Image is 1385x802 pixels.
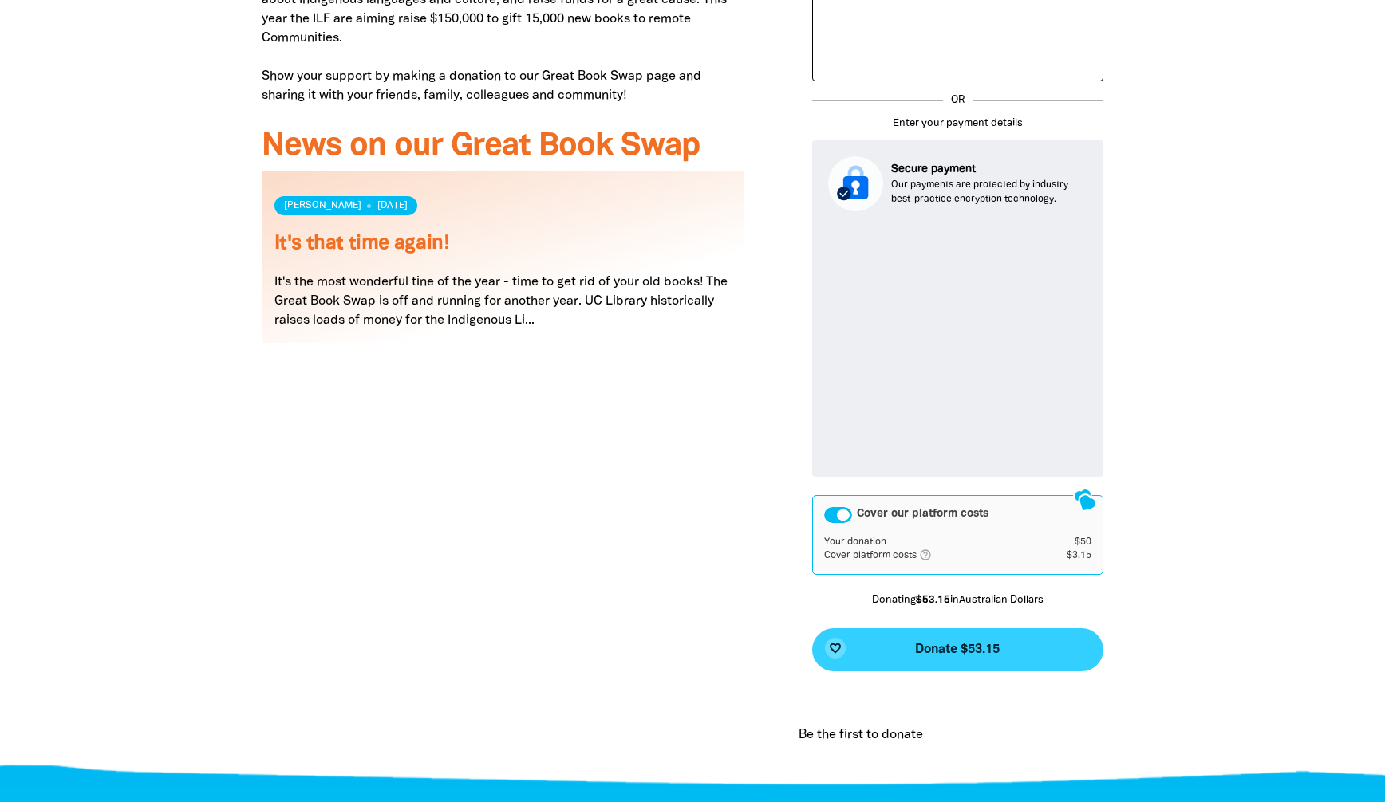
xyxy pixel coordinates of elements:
p: OR [943,93,973,109]
iframe: Secure payment input frame [825,224,1091,465]
div: Donation stream [792,706,1123,764]
h3: News on our Great Book Swap [262,129,744,164]
button: Cover our platform costs [824,507,852,523]
p: Our payments are protected by industry best-practice encryption technology. [891,178,1087,206]
p: Donating in Australian Dollars [812,593,1103,609]
b: $53.15 [916,596,950,605]
p: Secure payment [891,161,1087,178]
p: Enter your payment details [812,116,1103,132]
td: $50 [1042,536,1091,548]
span: Donate $53.15 [915,643,1000,656]
a: It's that time again! [274,234,449,253]
div: Paginated content [262,171,744,362]
i: help_outlined [919,548,945,561]
iframe: PayPal-paypal [821,34,1095,70]
td: Cover platform costs [824,548,1042,563]
i: favorite_border [829,642,842,655]
p: Be the first to donate [799,725,923,745]
td: $3.15 [1042,548,1091,563]
td: Your donation [824,536,1042,548]
button: favorite_borderDonate $53.15 [812,628,1103,671]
